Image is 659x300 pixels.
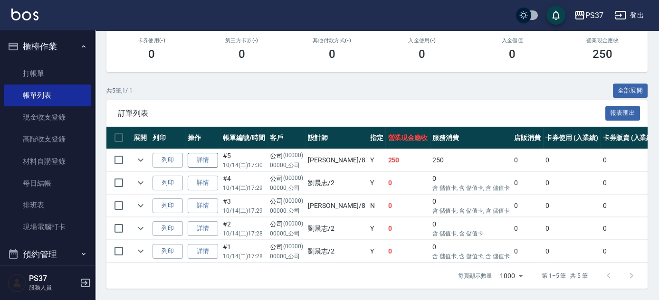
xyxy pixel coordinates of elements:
[430,240,512,262] td: 0
[283,174,304,184] p: (00000)
[29,274,77,283] h5: PS37
[306,217,367,240] td: 劉晨志 /2
[270,174,304,184] div: 公司
[148,47,155,61] h3: 0
[368,240,386,262] td: Y
[223,252,265,261] p: 10/14 (二) 17:28
[283,197,304,206] p: (00000)
[134,176,148,190] button: expand row
[601,195,658,217] td: 0
[223,206,265,215] p: 10/14 (二) 17:29
[270,252,304,261] p: 00000_公司
[385,195,430,217] td: 0
[4,106,91,128] a: 現金收支登錄
[368,217,386,240] td: Y
[385,149,430,171] td: 250
[546,6,565,25] button: save
[283,151,304,161] p: (00000)
[270,197,304,206] div: 公司
[118,109,605,118] span: 訂單列表
[270,184,304,192] p: 00000_公司
[601,240,658,262] td: 0
[570,6,607,25] button: PS37
[220,149,267,171] td: #5
[512,149,543,171] td: 0
[208,37,276,44] h2: 第三方卡券(-)
[153,198,183,213] button: 列印
[29,283,77,292] p: 服務人員
[478,37,546,44] h2: 入金儲值
[4,128,91,150] a: 高階收支登錄
[118,37,185,44] h2: 卡券使用(-)
[4,84,91,106] a: 帳單列表
[188,244,218,259] a: 詳情
[496,263,526,289] div: 1000
[153,221,183,236] button: 列印
[385,217,430,240] td: 0
[542,272,588,280] p: 第 1–5 筆 共 5 筆
[385,127,430,149] th: 營業現金應收
[585,9,603,21] div: PS37
[220,172,267,194] td: #4
[134,244,148,258] button: expand row
[270,161,304,169] p: 00000_公司
[512,172,543,194] td: 0
[329,47,335,61] h3: 0
[270,242,304,252] div: 公司
[306,240,367,262] td: 劉晨志 /2
[4,242,91,267] button: 預約管理
[543,149,601,171] td: 0
[220,127,267,149] th: 帳單編號/時間
[270,206,304,215] p: 00000_公司
[368,172,386,194] td: Y
[8,273,27,292] img: Person
[270,151,304,161] div: 公司
[512,127,543,149] th: 店販消費
[430,172,512,194] td: 0
[432,229,509,238] p: 含 儲值卡, 含 儲值卡
[385,172,430,194] td: 0
[283,219,304,229] p: (00000)
[605,108,640,117] a: 報表匯出
[185,127,220,149] th: 操作
[543,195,601,217] td: 0
[267,127,306,149] th: 客戶
[512,195,543,217] td: 0
[601,149,658,171] td: 0
[368,149,386,171] td: Y
[220,240,267,262] td: #1
[239,47,245,61] h3: 0
[153,153,183,168] button: 列印
[134,221,148,235] button: expand row
[512,240,543,262] td: 0
[188,153,218,168] a: 詳情
[306,172,367,194] td: 劉晨志 /2
[419,47,425,61] h3: 0
[613,84,648,98] button: 全部展開
[543,240,601,262] td: 0
[4,194,91,216] a: 排班表
[4,150,91,172] a: 材料自購登錄
[306,195,367,217] td: [PERSON_NAME] /8
[601,127,658,149] th: 卡券販賣 (入業績)
[368,127,386,149] th: 指定
[512,217,543,240] td: 0
[569,37,636,44] h2: 營業現金應收
[601,172,658,194] td: 0
[223,161,265,169] p: 10/14 (二) 17:30
[283,242,304,252] p: (00000)
[543,217,601,240] td: 0
[134,198,148,213] button: expand row
[188,221,218,236] a: 詳情
[153,244,183,259] button: 列印
[605,106,640,121] button: 報表匯出
[368,195,386,217] td: N
[150,127,185,149] th: 列印
[432,184,509,192] p: 含 儲值卡, 含 儲值卡, 含 儲值卡
[220,195,267,217] td: #3
[298,37,366,44] h2: 其他付款方式(-)
[270,219,304,229] div: 公司
[220,217,267,240] td: #2
[188,176,218,190] a: 詳情
[4,63,91,84] a: 打帳單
